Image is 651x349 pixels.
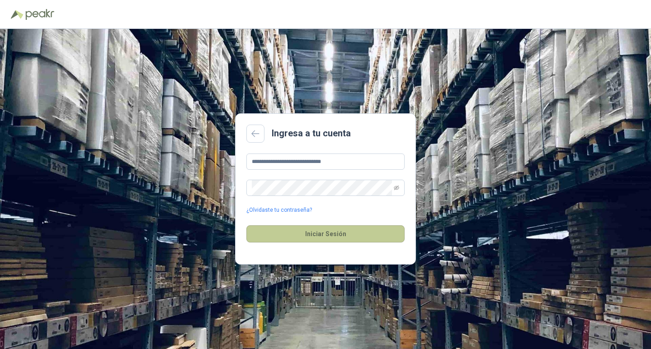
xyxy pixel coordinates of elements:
img: Peakr [25,9,54,20]
h2: Ingresa a tu cuenta [272,126,351,140]
a: ¿Olvidaste tu contraseña? [246,206,312,214]
img: Logo [11,10,24,19]
button: Iniciar Sesión [246,225,405,242]
span: eye-invisible [394,185,399,191]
